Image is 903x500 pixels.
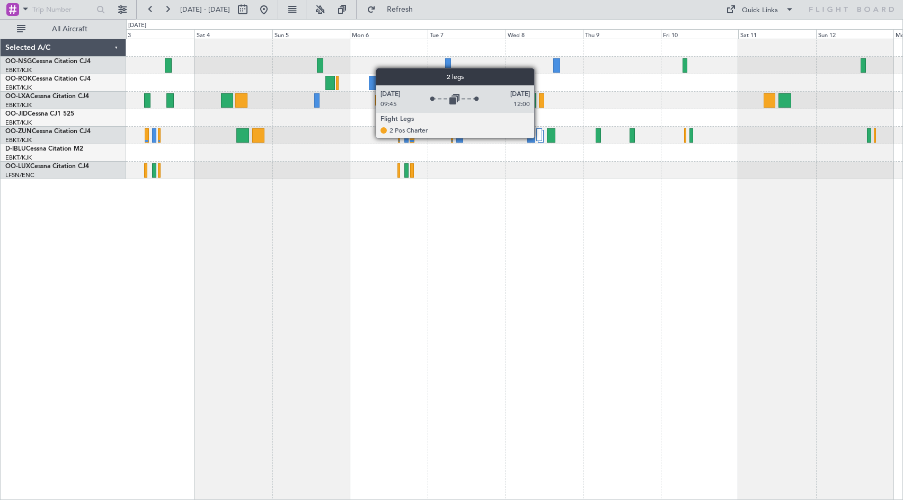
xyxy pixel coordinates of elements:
[378,92,502,108] div: Planned Maint Kortrijk-[GEOGRAPHIC_DATA]
[5,119,32,127] a: EBKT/KJK
[350,29,428,39] div: Mon 6
[28,25,112,33] span: All Aircraft
[721,1,799,18] button: Quick Links
[362,1,426,18] button: Refresh
[506,29,583,39] div: Wed 8
[5,171,34,179] a: LFSN/ENC
[5,146,26,152] span: D-IBLU
[5,128,32,135] span: OO-ZUN
[5,111,28,117] span: OO-JID
[5,111,74,117] a: OO-JIDCessna CJ1 525
[5,163,89,170] a: OO-LUXCessna Citation CJ4
[128,21,146,30] div: [DATE]
[5,163,30,170] span: OO-LUX
[272,29,350,39] div: Sun 5
[583,29,661,39] div: Thu 9
[5,93,30,100] span: OO-LXA
[117,29,195,39] div: Fri 3
[5,84,32,92] a: EBKT/KJK
[5,101,32,109] a: EBKT/KJK
[5,76,91,82] a: OO-ROKCessna Citation CJ4
[5,66,32,74] a: EBKT/KJK
[5,58,91,65] a: OO-NSGCessna Citation CJ4
[5,146,83,152] a: D-IBLUCessna Citation M2
[194,29,272,39] div: Sat 4
[738,29,816,39] div: Sat 11
[5,76,32,82] span: OO-ROK
[180,5,230,14] span: [DATE] - [DATE]
[32,2,93,17] input: Trip Number
[742,5,778,16] div: Quick Links
[5,136,32,144] a: EBKT/KJK
[5,128,91,135] a: OO-ZUNCessna Citation CJ4
[5,93,89,100] a: OO-LXACessna Citation CJ4
[661,29,739,39] div: Fri 10
[378,6,422,13] span: Refresh
[5,58,32,65] span: OO-NSG
[428,29,506,39] div: Tue 7
[816,29,894,39] div: Sun 12
[5,154,32,162] a: EBKT/KJK
[12,21,115,38] button: All Aircraft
